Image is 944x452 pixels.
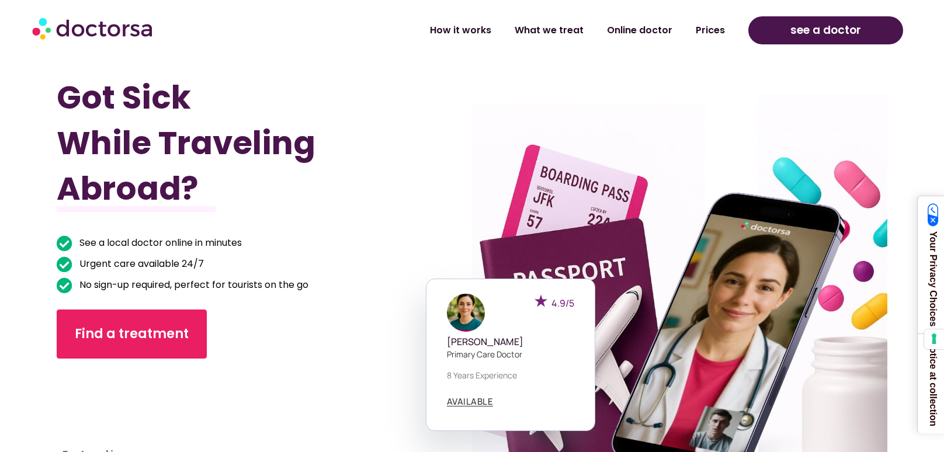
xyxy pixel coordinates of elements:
p: Primary care doctor [447,348,574,360]
a: see a doctor [748,16,903,44]
a: How it works [418,17,503,44]
button: Your consent preferences for tracking technologies [924,329,944,349]
a: Find a treatment [57,310,207,359]
p: 8 years experience [447,369,574,381]
a: Online doctor [595,17,684,44]
span: see a doctor [790,21,861,40]
a: What we treat [503,17,595,44]
span: No sign-up required, perfect for tourists on the go [77,277,308,293]
a: AVAILABLE [447,397,494,406]
span: 4.9/5 [551,297,574,310]
a: Prices [684,17,737,44]
span: See a local doctor online in minutes [77,235,242,251]
h5: [PERSON_NAME] [447,336,574,347]
h1: Got Sick While Traveling Abroad? [57,75,409,211]
nav: Menu [247,17,737,44]
span: Urgent care available 24/7 [77,256,204,272]
span: Find a treatment [75,325,189,343]
span: AVAILABLE [447,397,494,406]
